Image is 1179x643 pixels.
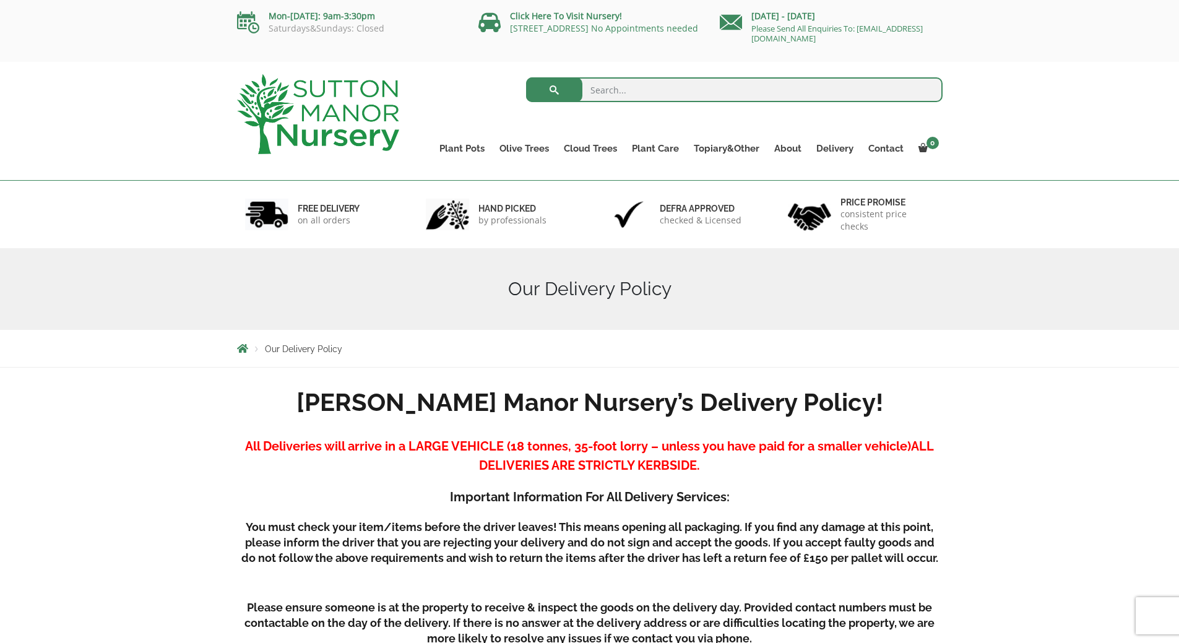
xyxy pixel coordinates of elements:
[556,140,624,157] a: Cloud Trees
[720,9,943,24] p: [DATE] - [DATE]
[624,140,686,157] a: Plant Care
[809,140,861,157] a: Delivery
[237,9,460,24] p: Mon-[DATE]: 9am-3:30pm
[926,137,939,149] span: 0
[237,278,943,300] h1: Our Delivery Policy
[861,140,911,157] a: Contact
[840,208,935,233] p: consistent price checks
[298,203,360,214] h6: FREE DELIVERY
[911,140,943,157] a: 0
[245,439,911,454] strong: All Deliveries will arrive in a LARGE VEHICLE (18 tonnes, 35-foot lorry – unless you have paid fo...
[492,140,556,157] a: Olive Trees
[840,197,935,208] h6: Price promise
[450,490,730,504] strong: Important Information For All Delivery Services:
[237,24,460,33] p: Saturdays&Sundays: Closed
[607,199,650,230] img: 3.jpg
[296,387,883,416] strong: [PERSON_NAME] Manor Nursery’s Delivery Policy!
[432,140,492,157] a: Plant Pots
[788,196,831,233] img: 4.jpg
[686,140,767,157] a: Topiary&Other
[510,10,622,22] a: Click Here To Visit Nursery!
[510,22,698,34] a: [STREET_ADDRESS] No Appointments needed
[767,140,809,157] a: About
[426,199,469,230] img: 2.jpg
[526,77,943,102] input: Search...
[478,203,546,214] h6: hand picked
[265,344,342,354] span: Our Delivery Policy
[660,203,741,214] h6: Defra approved
[660,214,741,227] p: checked & Licensed
[237,343,943,353] nav: Breadcrumbs
[245,199,288,230] img: 1.jpg
[237,519,943,566] h5: You must check your item/items before the driver leaves! This means opening all packaging. If you...
[237,74,399,154] img: logo
[751,23,923,44] a: Please Send All Enquiries To: [EMAIL_ADDRESS][DOMAIN_NAME]
[478,214,546,227] p: by professionals
[298,214,360,227] p: on all orders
